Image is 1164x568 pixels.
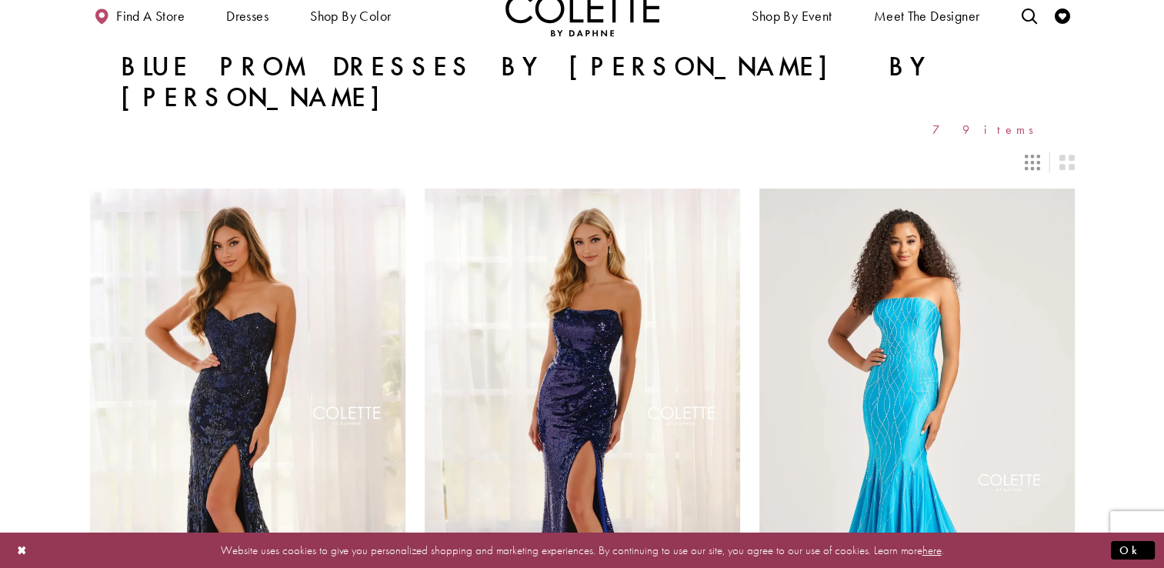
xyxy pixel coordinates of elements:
span: Shop By Event [752,8,832,24]
span: Meet the designer [874,8,980,24]
a: here [922,542,942,557]
span: Shop by color [310,8,391,24]
span: Switch layout to 2 columns [1059,155,1074,170]
h1: Blue Prom Dresses by [PERSON_NAME] by [PERSON_NAME] [121,52,1044,113]
div: Layout Controls [81,145,1084,179]
button: Submit Dialog [1111,540,1155,560]
span: Find a store [116,8,185,24]
button: Close Dialog [9,536,35,563]
p: Website uses cookies to give you personalized shopping and marketing experiences. By continuing t... [111,540,1053,560]
span: Dresses [226,8,268,24]
span: 79 items [932,123,1044,136]
span: Switch layout to 3 columns [1025,155,1040,170]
